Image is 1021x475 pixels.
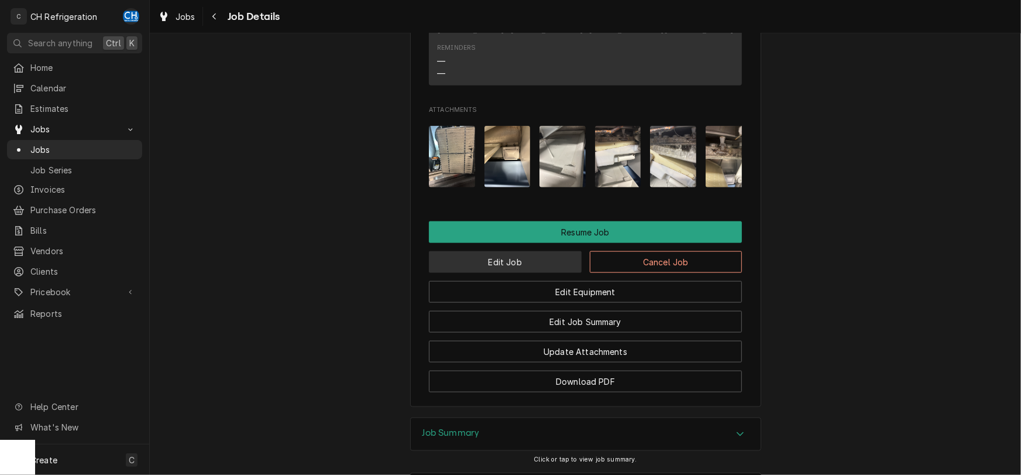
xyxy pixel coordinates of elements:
[11,8,27,25] div: C
[437,55,445,67] div: —
[30,164,136,176] span: Job Series
[7,418,142,437] a: Go to What's New
[429,105,742,115] span: Attachments
[7,282,142,302] a: Go to Pricebook
[123,8,139,25] div: CH
[30,102,136,115] span: Estimates
[484,126,531,187] img: Ot2bMA25TSegh8vuaCwF
[429,243,742,273] div: Button Group Row
[7,262,142,281] a: Clients
[7,304,142,323] a: Reports
[30,286,119,298] span: Pricebook
[411,418,761,451] button: Accordion Details Expand Trigger
[129,454,135,466] span: C
[429,117,742,197] span: Attachments
[706,126,752,187] img: Ppgm9AzESMCmRmidN8lZ
[429,311,742,333] button: Edit Job Summary
[429,251,582,273] button: Edit Job
[429,363,742,392] div: Button Group Row
[650,126,696,187] img: AoqnZVoSTeTnVdP8U9lO
[7,221,142,240] a: Bills
[176,11,195,23] span: Jobs
[429,6,742,86] div: Contact
[595,126,641,187] img: Yyn8bz0lRoOh3EGQmpbq
[7,397,142,416] a: Go to Help Center
[30,123,119,135] span: Jobs
[7,160,142,180] a: Job Series
[429,6,742,91] div: Location Contact List
[429,221,742,392] div: Button Group
[30,183,136,196] span: Invoices
[7,99,142,118] a: Estimates
[7,241,142,261] a: Vendors
[539,126,586,187] img: tO8qYqg1QRCCm7IiY66i
[30,204,136,216] span: Purchase Orders
[205,7,224,26] button: Navigate back
[7,33,142,53] button: Search anythingCtrlK
[7,180,142,199] a: Invoices
[590,251,742,273] button: Cancel Job
[30,245,136,257] span: Vendors
[30,82,136,94] span: Calendar
[7,58,142,77] a: Home
[429,303,742,333] div: Button Group Row
[411,418,761,451] div: Accordion Header
[129,37,135,49] span: K
[429,333,742,363] div: Button Group Row
[106,37,121,49] span: Ctrl
[30,421,135,433] span: What's New
[30,401,135,413] span: Help Center
[429,281,742,303] button: Edit Equipment
[123,8,139,25] div: Chris Hiraga's Avatar
[30,265,136,278] span: Clients
[28,37,92,49] span: Search anything
[429,126,475,187] img: JqJlSy2sRCmXbasEhEOo
[429,341,742,363] button: Update Attachments
[30,307,136,320] span: Reports
[224,9,280,25] span: Job Details
[30,455,57,465] span: Create
[7,119,142,139] a: Go to Jobs
[7,140,142,159] a: Jobs
[429,273,742,303] div: Button Group Row
[437,67,445,80] div: —
[437,43,476,79] div: Reminders
[437,43,476,53] div: Reminders
[422,428,480,439] h3: Job Summary
[30,224,136,237] span: Bills
[30,61,136,74] span: Home
[429,221,742,243] div: Button Group Row
[30,11,98,23] div: CH Refrigeration
[429,221,742,243] button: Resume Job
[429,371,742,392] button: Download PDF
[30,143,136,156] span: Jobs
[410,418,761,452] div: Job Summary
[429,105,742,197] div: Attachments
[153,7,200,26] a: Jobs
[7,200,142,220] a: Purchase Orders
[534,456,637,463] span: Click or tap to view job summary.
[7,78,142,98] a: Calendar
